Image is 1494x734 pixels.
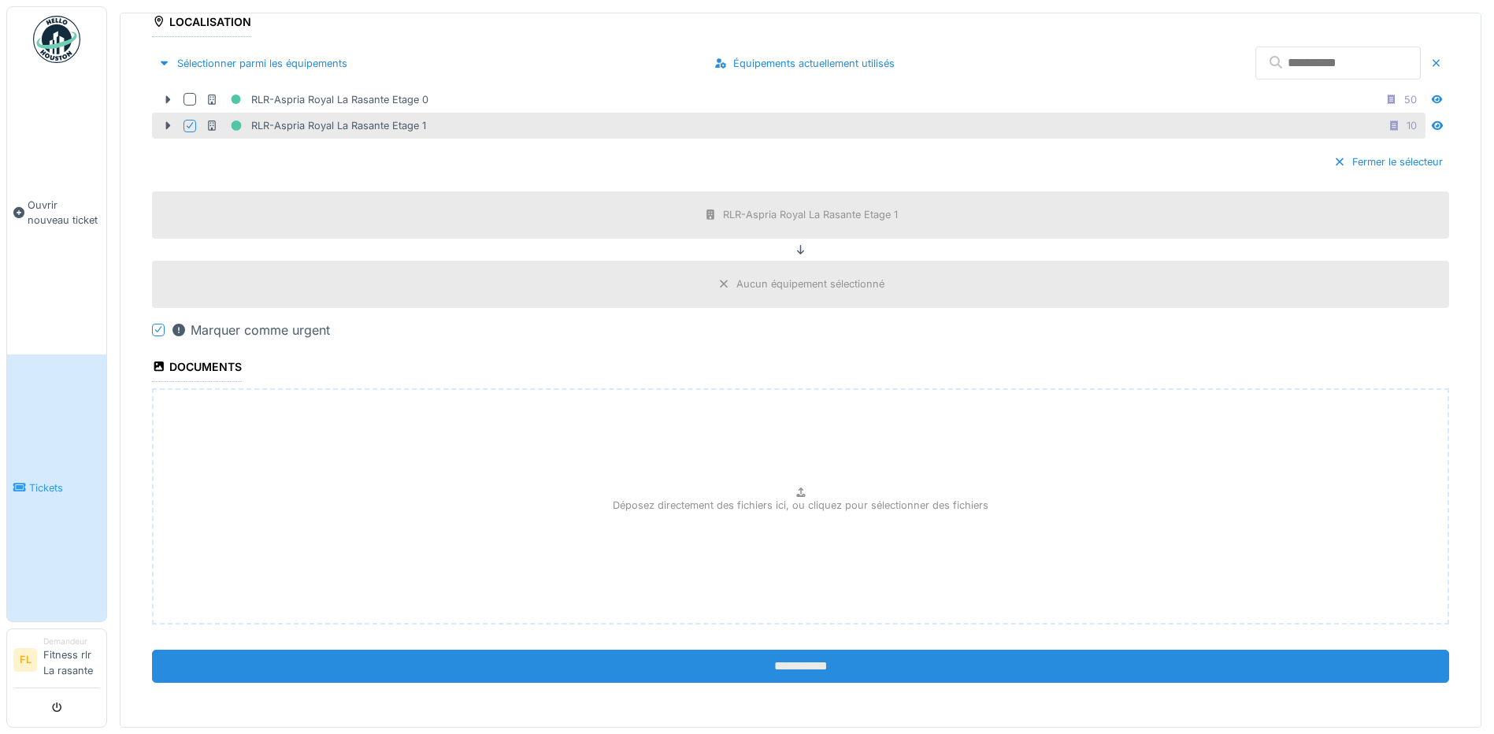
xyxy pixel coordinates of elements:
[736,276,884,291] div: Aucun équipement sélectionné
[613,498,988,513] p: Déposez directement des fichiers ici, ou cliquez pour sélectionner des fichiers
[7,72,106,354] a: Ouvrir nouveau ticket
[43,636,100,684] li: Fitness rlr La rasante
[723,207,898,222] div: RLR-Aspria Royal La Rasante Etage 1
[152,355,242,382] div: Documents
[171,321,330,339] div: Marquer comme urgent
[13,636,100,688] a: FL DemandeurFitness rlr La rasante
[29,480,100,495] span: Tickets
[1327,151,1449,172] div: Fermer le sélecteur
[152,10,251,37] div: Localisation
[28,198,100,228] span: Ouvrir nouveau ticket
[206,90,428,109] div: RLR-Aspria Royal La Rasante Etage 0
[1407,118,1417,133] div: 10
[43,636,100,647] div: Demandeur
[708,53,901,74] div: Équipements actuellement utilisés
[13,648,37,672] li: FL
[7,354,106,621] a: Tickets
[1404,92,1417,107] div: 50
[33,16,80,63] img: Badge_color-CXgf-gQk.svg
[152,53,354,74] div: Sélectionner parmi les équipements
[206,116,426,135] div: RLR-Aspria Royal La Rasante Etage 1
